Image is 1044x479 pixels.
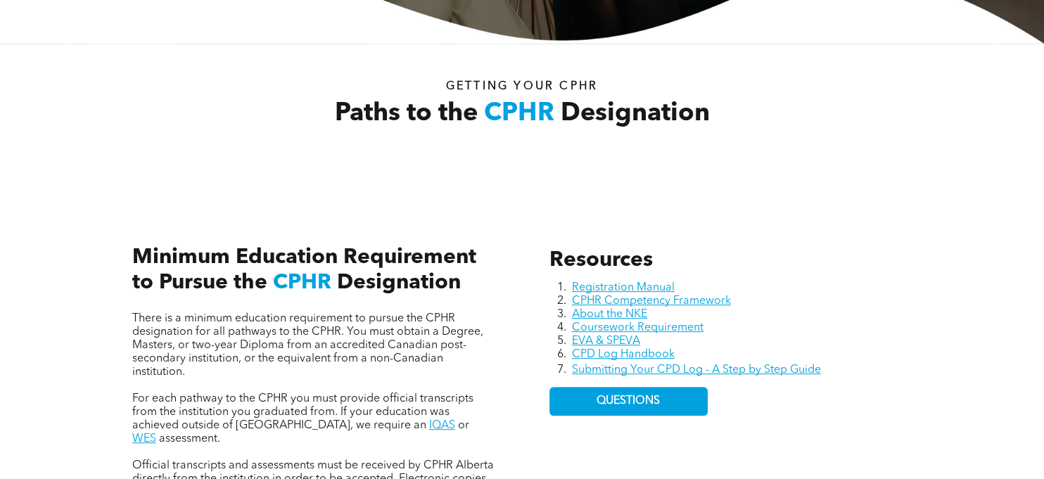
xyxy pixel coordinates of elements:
span: Designation [560,101,709,127]
a: WES [132,433,156,445]
span: QUESTIONS [597,395,660,408]
a: QUESTIONS [549,387,708,416]
span: Paths to the [334,101,477,127]
span: Designation [337,272,461,293]
span: Resources [549,250,653,271]
a: Submitting Your CPD Log - A Step by Step Guide [572,364,821,376]
span: CPHR [273,272,331,293]
a: IQAS [429,420,455,431]
span: assessment. [159,433,220,445]
span: Getting your Cphr [446,81,598,92]
a: Coursework Requirement [572,322,704,333]
span: CPHR [483,101,554,127]
a: CPHR Competency Framework [572,295,731,307]
span: There is a minimum education requirement to pursue the CPHR designation for all pathways to the C... [132,313,483,378]
a: EVA & SPEVA [572,336,640,347]
a: About the NKE [572,309,647,320]
span: Minimum Education Requirement to Pursue the [132,247,476,293]
span: or [458,420,469,431]
span: For each pathway to the CPHR you must provide official transcripts from the institution you gradu... [132,393,473,431]
a: CPD Log Handbook [572,349,675,360]
a: Registration Manual [572,282,675,293]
